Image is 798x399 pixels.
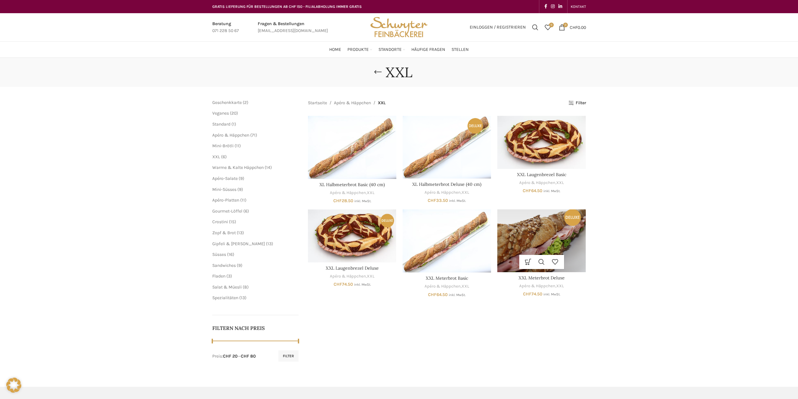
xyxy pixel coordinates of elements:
a: Site logo [368,24,430,30]
a: XXL Meterbrot Deluxe [497,209,586,272]
span: 0 [549,23,554,27]
div: , [308,190,396,196]
a: Apéro & Häppchen [330,190,366,196]
div: Preis: — [212,353,256,359]
a: XXL [462,283,469,289]
a: Infobox link [258,20,328,35]
bdi: 64.50 [428,292,448,297]
a: XXL Laugenbrezel Deluxe [308,209,396,262]
h5: Filtern nach Preis [212,325,299,332]
a: XL Halbmeterbrot Deluxe (40 cm) [412,181,481,187]
span: 20 [231,111,236,116]
a: Apéro-Platten [212,197,239,203]
a: KONTAKT [571,0,586,13]
a: Mini-Süsses [212,187,236,192]
span: 13 [238,230,242,235]
span: 9 [239,187,241,192]
span: CHF [523,291,531,297]
span: CHF [570,24,578,30]
a: Süsses [212,252,226,257]
span: Home [329,47,341,53]
span: Apéro & Häppchen [212,132,249,138]
span: Einloggen / Registrieren [470,25,526,30]
small: inkl. MwSt. [543,292,560,296]
a: Startseite [308,100,327,106]
a: Spezialitäten [212,295,238,300]
span: Sandwiches [212,263,236,268]
a: Gourmet-Löffel [212,208,242,214]
span: CHF [428,292,436,297]
a: Geschenkkarte [212,100,242,105]
span: Fladen [212,273,225,279]
img: Bäckerei Schwyter [368,13,430,41]
span: 8 [244,284,247,290]
a: Mini-Brötli [212,143,234,148]
span: CHF 20 [223,353,238,359]
small: inkl. MwSt. [449,199,466,203]
a: XXL Meterbrot Basic [426,275,468,281]
div: , [497,180,586,186]
h1: XXL [386,64,412,81]
a: Schnellansicht [535,255,548,269]
span: 9 [238,263,241,268]
span: Produkte [347,47,369,53]
bdi: 33.50 [428,198,448,203]
bdi: 64.50 [523,188,542,193]
bdi: 74.50 [523,291,542,297]
a: XXL [212,154,220,159]
a: Suchen [529,21,542,34]
span: 9 [240,176,243,181]
span: 15 [230,219,235,224]
a: Crostini [212,219,228,224]
a: XXL Laugenbrezel Deluxe [326,265,379,271]
a: Salat & Müesli [212,284,242,290]
span: Stellen [452,47,469,53]
span: 16 [229,252,233,257]
a: Wähle Optionen für „XXL Meterbrot Deluxe“ [521,255,535,269]
a: Häufige Fragen [411,43,445,56]
a: Apéro & Häppchen [334,100,371,106]
a: Apéro & Häppchen [330,273,366,279]
a: Linkedin social link [557,2,564,11]
span: Standorte [378,47,402,53]
span: 71 [252,132,256,138]
a: Gipfeli & [PERSON_NAME] [212,241,265,246]
a: XL Halbmeterbrot Deluxe (40 cm) [403,116,491,178]
a: XXL [462,190,469,196]
div: Meine Wunschliste [542,21,554,34]
a: XL Halbmeterbrot Basic (40 cm) [320,182,385,187]
span: Warme & Kalte Häppchen [212,165,264,170]
span: 6 [245,208,247,214]
span: GRATIS LIEFERUNG FÜR BESTELLUNGEN AB CHF 150 - FILIALABHOLUNG IMMER GRATIS [212,4,362,9]
a: XXL [367,190,374,196]
span: KONTAKT [571,4,586,9]
a: Apéro-Salate [212,176,238,181]
a: Apéro & Häppchen [425,283,461,289]
small: inkl. MwSt. [543,189,560,193]
span: 11 [236,143,239,148]
a: Standard [212,121,230,127]
button: Filter [278,350,299,362]
a: Zopf & Brot [212,230,236,235]
a: Veganes [212,111,229,116]
a: Instagram social link [549,2,557,11]
a: Einloggen / Registrieren [467,21,529,34]
nav: Breadcrumb [308,100,386,106]
div: Secondary navigation [568,0,589,13]
bdi: 0.00 [570,24,586,30]
span: 11 [242,197,245,203]
a: Apéro & Häppchen [519,180,555,186]
span: Häufige Fragen [411,47,445,53]
span: CHF 80 [241,353,256,359]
